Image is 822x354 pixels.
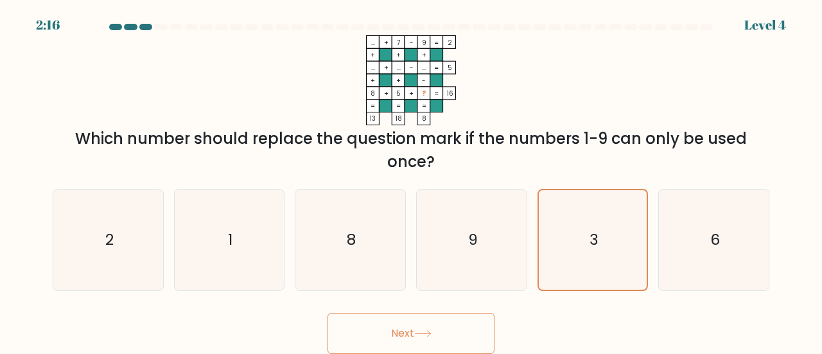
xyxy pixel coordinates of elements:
text: 2 [105,229,113,250]
tspan: = [434,89,439,98]
button: Next [328,313,494,354]
tspan: 8 [422,114,426,123]
tspan: ... [371,63,375,73]
tspan: 18 [396,114,402,123]
tspan: = [434,38,439,48]
tspan: 2 [448,38,452,48]
tspan: + [422,50,426,60]
tspan: + [371,50,376,60]
div: Which number should replace the question mark if the numbers 1-9 can only be used once? [60,127,762,173]
div: Level 4 [744,15,786,35]
tspan: = [396,101,401,111]
tspan: = [371,101,376,111]
text: 9 [468,229,477,250]
tspan: ... [422,63,426,73]
tspan: 5 [448,63,452,73]
tspan: ... [397,63,401,73]
tspan: 5 [396,89,401,98]
tspan: = [434,63,439,73]
tspan: = [422,101,426,111]
tspan: ... [371,38,375,48]
tspan: - [422,76,426,85]
tspan: + [384,89,389,98]
tspan: + [396,76,401,85]
tspan: ? [422,89,426,98]
text: 6 [710,229,720,250]
tspan: 16 [447,89,453,98]
tspan: - [410,38,414,48]
text: 3 [589,229,598,250]
tspan: 7 [397,38,400,48]
tspan: + [409,89,414,98]
tspan: - [410,63,414,73]
tspan: + [384,63,389,73]
tspan: + [371,76,376,85]
text: 1 [228,229,232,250]
text: 8 [347,229,356,250]
div: 2:16 [36,15,60,35]
tspan: + [384,38,389,48]
tspan: 8 [371,89,376,98]
tspan: 13 [371,114,376,123]
tspan: + [396,50,401,60]
tspan: 9 [422,38,426,48]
